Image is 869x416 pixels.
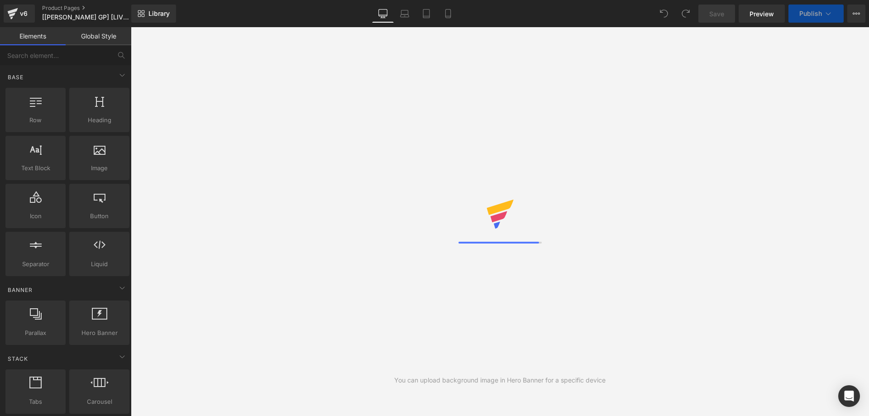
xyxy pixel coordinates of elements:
button: More [847,5,865,23]
a: Preview [739,5,785,23]
span: Library [148,10,170,18]
a: v6 [4,5,35,23]
div: You can upload background image in Hero Banner for a specific device [394,375,606,385]
span: [[PERSON_NAME] GP] [LIVE] Cupper Savings Bundle 2.0 (EVERGREEN) [DATE] [42,14,129,21]
button: Publish [788,5,844,23]
span: Tabs [8,397,63,406]
span: Heading [72,115,127,125]
div: Open Intercom Messenger [838,385,860,407]
div: v6 [18,8,29,19]
span: Liquid [72,259,127,269]
span: Publish [799,10,822,17]
a: Tablet [415,5,437,23]
span: Text Block [8,163,63,173]
span: Stack [7,354,29,363]
span: Base [7,73,24,81]
a: Desktop [372,5,394,23]
span: Row [8,115,63,125]
a: New Library [131,5,176,23]
a: Laptop [394,5,415,23]
a: Product Pages [42,5,146,12]
a: Mobile [437,5,459,23]
span: Button [72,211,127,221]
span: Parallax [8,328,63,338]
span: Image [72,163,127,173]
span: Separator [8,259,63,269]
a: Global Style [66,27,131,45]
span: Carousel [72,397,127,406]
span: Hero Banner [72,328,127,338]
button: Undo [655,5,673,23]
span: Banner [7,286,33,294]
button: Redo [677,5,695,23]
span: Preview [750,9,774,19]
span: Icon [8,211,63,221]
span: Save [709,9,724,19]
